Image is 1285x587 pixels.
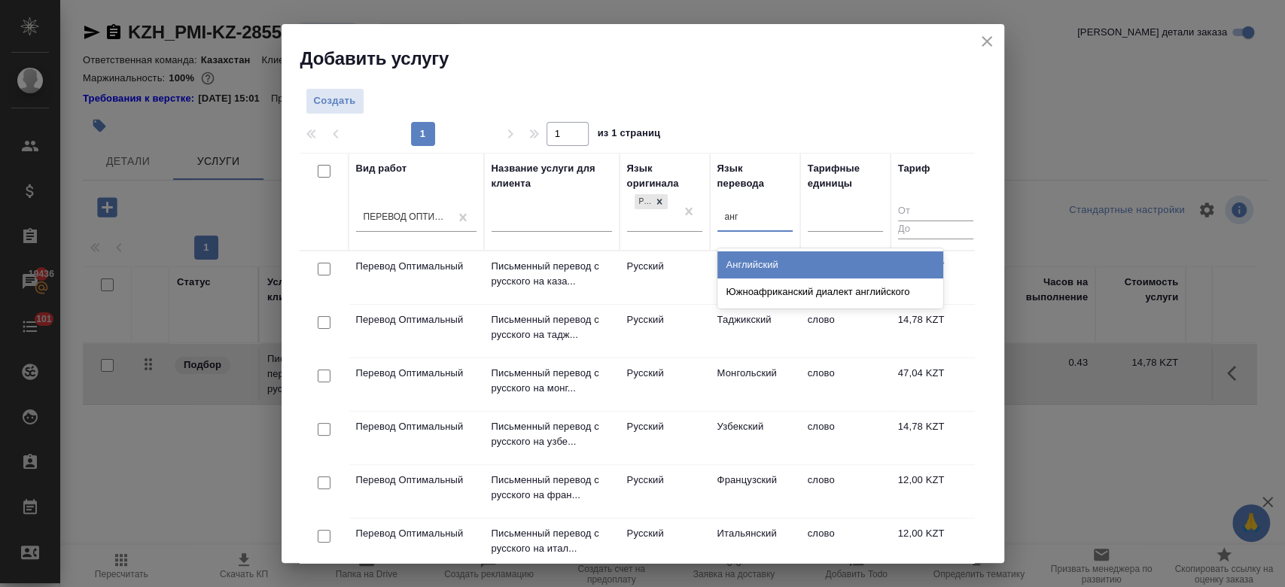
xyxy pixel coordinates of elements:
[620,519,710,571] td: Русский
[356,419,477,434] p: Перевод Оптимальный
[620,412,710,464] td: Русский
[800,519,891,571] td: слово
[356,259,477,274] p: Перевод Оптимальный
[492,473,612,503] p: Письменный перевод с русского на фран...
[898,202,973,221] input: От
[620,251,710,304] td: Русский
[620,305,710,357] td: Русский
[710,412,800,464] td: Узбекский
[800,358,891,411] td: слово
[800,305,891,357] td: слово
[891,519,981,571] td: 12,00 KZT
[891,412,981,464] td: 14,78 KZT
[976,30,998,53] button: close
[492,366,612,396] p: Письменный перевод с русского на монг...
[808,161,883,191] div: Тарифные единицы
[710,358,800,411] td: Монгольский
[492,259,612,289] p: Письменный перевод с русского на каза...
[710,465,800,518] td: Французский
[800,465,891,518] td: слово
[627,161,702,191] div: Язык оригинала
[717,161,793,191] div: Язык перевода
[598,124,661,146] span: из 1 страниц
[800,412,891,464] td: слово
[356,312,477,327] p: Перевод Оптимальный
[898,161,930,176] div: Тариф
[492,312,612,342] p: Письменный перевод с русского на тадж...
[356,473,477,488] p: Перевод Оптимальный
[492,526,612,556] p: Письменный перевод с русского на итал...
[306,88,364,114] button: Создать
[891,358,981,411] td: 47,04 KZT
[356,161,407,176] div: Вид работ
[710,519,800,571] td: Итальянский
[300,47,1004,71] h2: Добавить услугу
[620,465,710,518] td: Русский
[356,526,477,541] p: Перевод Оптимальный
[717,278,943,306] div: Южноафриканский диалект английского
[710,251,800,304] td: Казахский
[898,221,973,239] input: До
[356,366,477,381] p: Перевод Оптимальный
[620,358,710,411] td: Русский
[492,161,612,191] div: Название услуги для клиента
[314,93,356,110] span: Создать
[717,251,943,278] div: Английский
[364,211,451,224] div: Перевод Оптимальный
[710,305,800,357] td: Таджикский
[633,193,669,211] div: Русский
[635,194,651,210] div: Русский
[891,465,981,518] td: 12,00 KZT
[891,305,981,357] td: 14,78 KZT
[492,419,612,449] p: Письменный перевод с русского на узбе...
